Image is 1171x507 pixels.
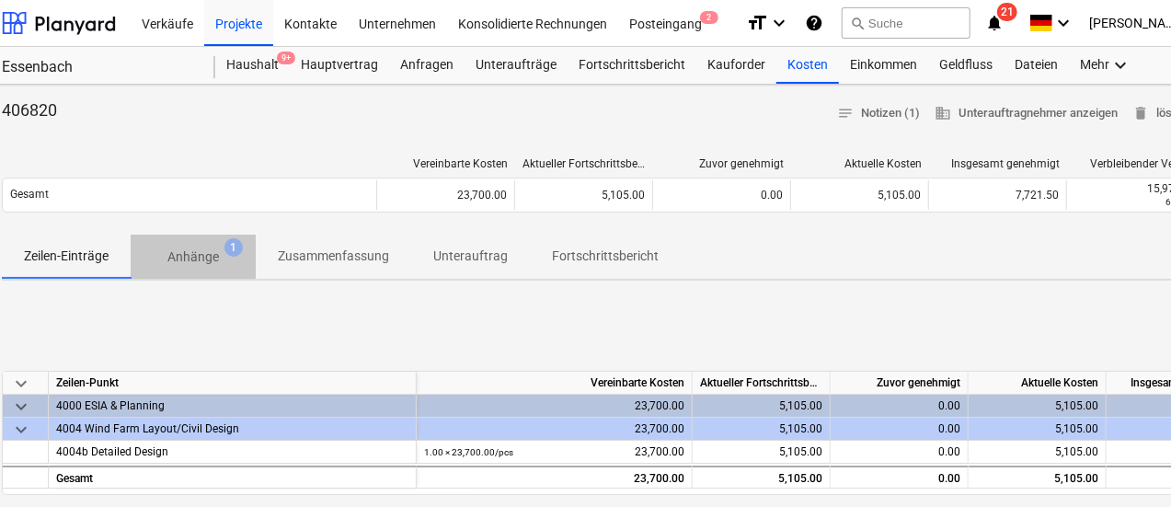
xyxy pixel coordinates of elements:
[10,419,32,441] span: keyboard_arrow_down
[693,395,831,418] div: 5,105.00
[49,466,417,489] div: Gesamt
[417,372,693,395] div: Vereinbarte Kosten
[1079,419,1171,507] div: Chat-Widget
[522,157,646,170] div: Aktueller Fortschrittsbericht
[928,47,1004,84] a: Geldfluss
[1052,12,1074,34] i: keyboard_arrow_down
[693,372,831,395] div: Aktueller Fortschrittsbericht
[10,396,32,418] span: keyboard_arrow_down
[2,99,57,121] p: 406820
[167,248,219,267] p: Anhänge
[693,466,831,489] div: 5,105.00
[1132,105,1149,121] span: delete
[424,441,684,464] div: 23,700.00
[696,47,776,84] a: Kauforder
[969,466,1107,489] div: 5,105.00
[10,373,32,395] span: keyboard_arrow_down
[417,395,693,418] div: 23,700.00
[850,16,865,30] span: search
[805,12,823,34] i: Wissensbasis
[935,103,1118,124] span: Unterauftragnehmer anzeigen
[969,395,1107,418] div: 5,105.00
[660,157,784,170] div: Zuvor genehmigt
[56,399,165,412] span: 4000 ESIA & Planning
[2,58,193,77] div: Essenbach
[831,418,969,441] div: 0.00
[1079,419,1171,507] iframe: Chat Widget
[376,180,514,210] div: 23,700.00
[842,7,970,39] button: Suche
[831,372,969,395] div: Zuvor genehmigt
[700,11,718,24] span: 2
[1004,47,1069,84] a: Dateien
[56,445,168,458] span: 4004b Detailed Design
[277,52,295,64] span: 9+
[417,466,693,489] div: 23,700.00
[389,47,465,84] a: Anfragen
[790,180,928,210] div: 5,105.00
[746,12,768,34] i: format_size
[831,466,969,489] div: 0.00
[552,247,659,266] p: Fortschrittsbericht
[831,395,969,418] div: 0.00
[837,105,854,121] span: notes
[831,441,969,464] div: 0.00
[985,12,1004,34] i: notifications
[693,418,831,441] div: 5,105.00
[568,47,696,84] a: Fortschrittsbericht
[424,447,513,457] small: 1.00 × 23,700.00 / pcs
[798,157,922,170] div: Aktuelle Kosten
[24,247,109,266] p: Zeilen-Einträge
[1069,47,1142,84] div: Mehr
[768,12,790,34] i: keyboard_arrow_down
[776,47,839,84] a: Kosten
[839,47,928,84] a: Einkommen
[514,180,652,210] div: 5,105.00
[928,180,1066,210] div: 7,721.50
[10,187,49,202] p: Gesamt
[385,157,508,170] div: Vereinbarte Kosten
[969,441,1107,464] div: 5,105.00
[56,422,239,435] span: 4004 Wind Farm Layout/Civil Design
[693,441,831,464] div: 5,105.00
[837,103,920,124] span: Notizen (1)
[465,47,568,84] a: Unteraufträge
[969,418,1107,441] div: 5,105.00
[935,105,951,121] span: business
[215,47,290,84] a: Haushalt9+
[936,157,1060,170] div: Insgesamt genehmigt
[830,99,927,128] button: Notizen (1)
[224,238,243,257] span: 1
[278,247,389,266] p: Zusammenfassung
[417,418,693,441] div: 23,700.00
[997,3,1017,21] span: 21
[969,372,1107,395] div: Aktuelle Kosten
[215,47,290,84] div: Haushalt
[290,47,389,84] a: Hauptvertrag
[652,180,790,210] div: 0.00
[433,247,508,266] p: Unterauftrag
[1109,54,1131,76] i: keyboard_arrow_down
[49,372,417,395] div: Zeilen-Punkt
[927,99,1125,128] button: Unterauftragnehmer anzeigen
